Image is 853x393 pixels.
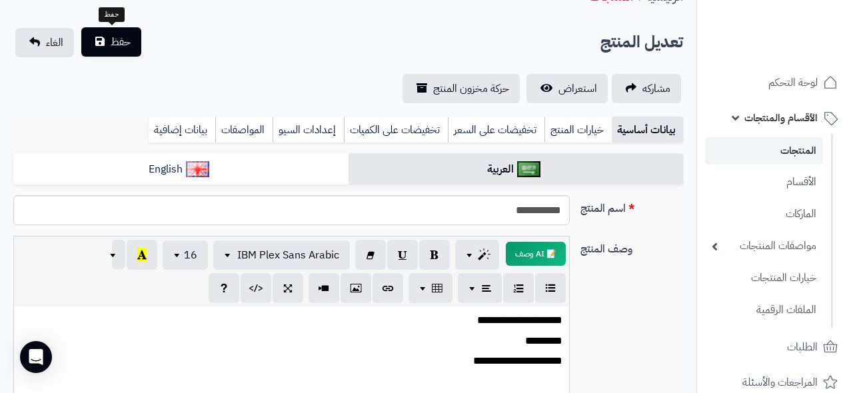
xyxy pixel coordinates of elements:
a: English [13,153,349,186]
span: الأقسام والمنتجات [744,109,818,127]
a: مواصفات المنتجات [705,232,823,260]
a: العربية [349,153,684,186]
a: الأقسام [705,168,823,196]
span: حفظ [111,34,131,50]
a: المواصفات [215,117,273,143]
span: لوحة التحكم [768,73,818,92]
div: Open Intercom Messenger [20,341,52,373]
a: الطلبات [705,331,845,363]
img: العربية [517,161,540,177]
a: الغاء [15,28,74,57]
button: 📝 AI وصف [506,242,566,266]
img: English [186,161,209,177]
a: خيارات المنتج [544,117,612,143]
span: IBM Plex Sans Arabic [237,247,339,263]
h2: تعديل المنتج [600,29,683,56]
a: الماركات [705,200,823,228]
a: بيانات إضافية [149,117,215,143]
a: إعدادات السيو [273,117,344,143]
a: تخفيضات على الكميات [344,117,448,143]
span: استعراض [558,81,597,97]
a: المنتجات [705,137,823,165]
a: استعراض [526,74,608,103]
a: لوحة التحكم [705,67,845,99]
span: الغاء [46,35,63,51]
a: الملفات الرقمية [705,296,823,324]
span: الطلبات [787,338,818,356]
a: خيارات المنتجات [705,264,823,292]
span: مشاركه [642,81,670,97]
button: IBM Plex Sans Arabic [213,240,350,270]
label: وصف المنتج [575,236,688,257]
label: اسم المنتج [575,195,688,216]
span: حركة مخزون المنتج [433,81,509,97]
a: مشاركه [612,74,681,103]
button: حفظ [81,27,141,57]
a: حركة مخزون المنتج [403,74,520,103]
span: 16 [184,247,197,263]
div: حفظ [99,7,125,22]
span: المراجعات والأسئلة [742,373,818,392]
img: logo-2.png [762,15,840,43]
a: بيانات أساسية [612,117,683,143]
a: تخفيضات على السعر [448,117,544,143]
button: 16 [163,240,208,270]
